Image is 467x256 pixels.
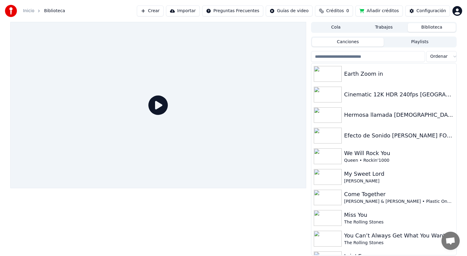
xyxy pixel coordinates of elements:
[430,54,448,60] span: Ordenar
[44,8,65,14] span: Biblioteca
[417,8,446,14] div: Configuración
[312,23,360,32] button: Cola
[5,5,17,17] img: youka
[344,131,454,140] div: Efecto de Sonido [PERSON_NAME] FOTOGRÁFICA Tomando Fotos
[202,5,263,16] button: Preguntas Frecuentes
[405,5,450,16] button: Configuración
[344,211,454,219] div: Miss You
[315,5,353,16] button: Créditos0
[344,170,454,178] div: My Sweet Lord
[344,90,454,99] div: Cinematic 12K HDR 240fps [GEOGRAPHIC_DATA]
[166,5,200,16] button: Importar
[408,23,456,32] button: Biblioteca
[344,199,454,205] div: [PERSON_NAME] & [PERSON_NAME] • Plastic Ono Band • Elephant's Memory
[312,38,384,47] button: Canciones
[344,240,454,246] div: The Rolling Stones
[344,149,454,157] div: We Will Rock You
[344,231,454,240] div: You Can’t Always Get What You Want
[23,8,65,14] nav: breadcrumb
[23,8,34,14] a: Inicio
[360,23,408,32] button: Trabajos
[137,5,164,16] button: Crear
[344,157,454,164] div: Queen • Rockin'1000
[266,5,313,16] button: Guías de video
[441,232,460,250] div: Chat abierto
[355,5,403,16] button: Añadir créditos
[384,38,456,47] button: Playlists
[344,178,454,184] div: [PERSON_NAME]
[326,8,344,14] span: Créditos
[344,111,454,119] div: Hermosa llamada [DEMOGRAPHIC_DATA] a la oración
[344,219,454,225] div: The Rolling Stones
[346,8,349,14] span: 0
[344,190,454,199] div: Come Together
[344,70,454,78] div: Earth Zoom in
